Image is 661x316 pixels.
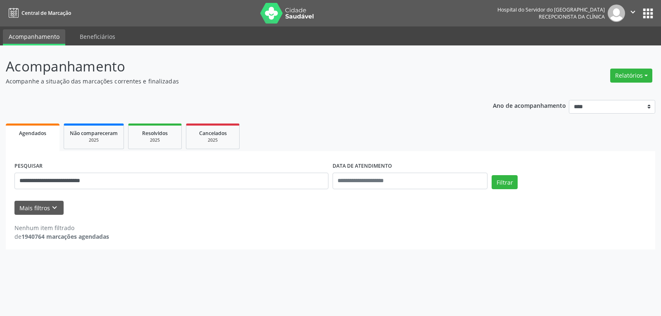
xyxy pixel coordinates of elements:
[497,6,605,13] div: Hospital do Servidor do [GEOGRAPHIC_DATA]
[50,203,59,212] i: keyboard_arrow_down
[74,29,121,44] a: Beneficiários
[3,29,65,45] a: Acompanhamento
[14,223,109,232] div: Nenhum item filtrado
[19,130,46,137] span: Agendados
[641,6,655,21] button: apps
[14,232,109,241] div: de
[6,77,460,86] p: Acompanhe a situação das marcações correntes e finalizadas
[134,137,176,143] div: 2025
[6,56,460,77] p: Acompanhamento
[539,13,605,20] span: Recepcionista da clínica
[14,201,64,215] button: Mais filtroskeyboard_arrow_down
[192,137,233,143] div: 2025
[625,5,641,22] button: 
[628,7,637,17] i: 
[21,10,71,17] span: Central de Marcação
[70,130,118,137] span: Não compareceram
[493,100,566,110] p: Ano de acompanhamento
[21,233,109,240] strong: 1940764 marcações agendadas
[492,175,518,189] button: Filtrar
[608,5,625,22] img: img
[199,130,227,137] span: Cancelados
[142,130,168,137] span: Resolvidos
[14,160,43,173] label: PESQUISAR
[333,160,392,173] label: DATA DE ATENDIMENTO
[70,137,118,143] div: 2025
[610,69,652,83] button: Relatórios
[6,6,71,20] a: Central de Marcação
